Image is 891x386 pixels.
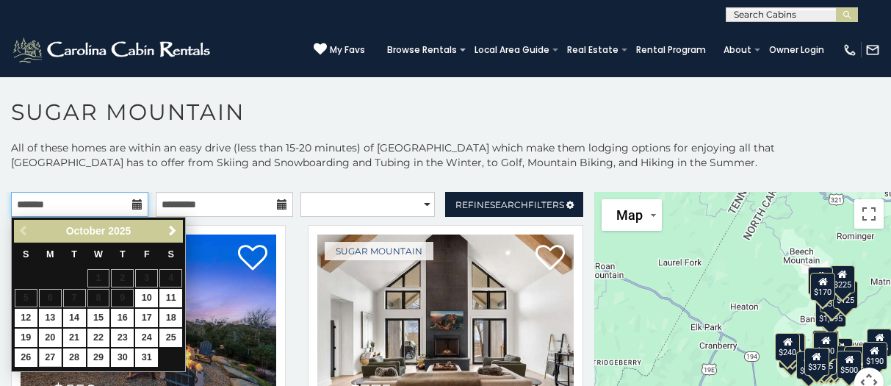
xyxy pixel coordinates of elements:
a: 25 [159,329,182,347]
a: 19 [15,329,37,347]
button: Change map style [602,199,662,231]
a: 28 [63,349,86,367]
a: 21 [63,329,86,347]
a: About [716,40,759,60]
span: 2025 [108,225,131,237]
a: 10 [135,289,158,307]
a: Local Area Guide [467,40,557,60]
a: Rental Program [629,40,713,60]
div: $155 [809,348,834,376]
span: My Favs [330,43,365,57]
a: Next [163,222,181,240]
img: White-1-2.png [11,35,214,65]
span: October [66,225,106,237]
div: $350 [820,284,845,312]
div: $300 [813,331,838,359]
div: $355 [779,340,804,368]
span: Monday [46,249,54,260]
a: Browse Rentals [380,40,464,60]
a: Add to favorites [238,243,267,274]
a: 18 [159,309,182,327]
a: 16 [111,309,134,327]
a: Sugar Mountain [325,242,433,260]
span: Sunday [23,249,29,260]
div: $200 [828,338,853,366]
span: Refine Filters [455,199,564,210]
a: RefineSearchFilters [445,192,582,217]
div: $240 [775,332,800,360]
a: 30 [111,349,134,367]
a: 20 [39,329,62,347]
a: 24 [135,329,158,347]
a: 31 [135,349,158,367]
span: Thursday [120,249,126,260]
span: Saturday [168,249,174,260]
div: $225 [830,265,855,293]
a: 15 [87,309,110,327]
a: My Favs [314,43,365,57]
div: $195 [844,346,869,374]
span: Search [490,199,528,210]
span: Map [616,207,643,223]
div: $345 [849,346,874,374]
a: 11 [159,289,182,307]
span: Next [167,225,178,237]
div: $170 [810,272,835,300]
div: $650 [796,351,820,379]
a: 12 [15,309,37,327]
img: phone-regular-white.png [843,43,857,57]
a: 14 [63,309,86,327]
div: $1,095 [815,299,846,327]
a: 27 [39,349,62,367]
div: $350 [818,349,843,376]
a: 22 [87,329,110,347]
img: mail-regular-white.png [865,43,880,57]
div: $500 [837,351,862,379]
div: $240 [808,267,833,295]
span: Tuesday [71,249,77,260]
a: Real Estate [560,40,626,60]
div: $265 [814,330,839,358]
a: 13 [39,309,62,327]
a: 17 [135,309,158,327]
a: 29 [87,349,110,367]
button: Toggle fullscreen view [854,199,884,229]
a: 23 [111,329,134,347]
div: $190 [812,330,837,358]
span: Friday [144,249,150,260]
a: 26 [15,349,37,367]
a: Owner Login [762,40,832,60]
div: $190 [862,341,887,369]
div: $125 [833,281,858,309]
div: $375 [804,347,829,375]
span: Wednesday [94,249,103,260]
